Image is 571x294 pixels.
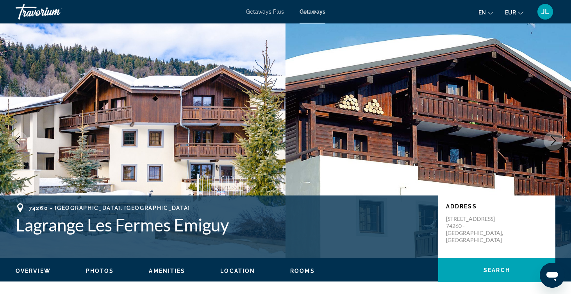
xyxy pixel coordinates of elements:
button: Change currency [505,7,523,18]
iframe: Bouton de lancement de la fenêtre de messagerie [540,263,565,288]
button: Photos [86,267,114,274]
button: Location [220,267,255,274]
span: EUR [505,9,516,16]
button: Next image [544,131,563,151]
button: Amenities [149,267,185,274]
p: Address [446,203,548,210]
a: Travorium [16,2,94,22]
button: Overview [16,267,51,274]
span: JL [541,8,549,16]
button: Search [438,258,555,282]
button: Rooms [290,267,315,274]
a: Getaways [300,9,325,15]
h1: Lagrange Les Fermes Emiguy [16,215,430,235]
a: Getaways Plus [246,9,284,15]
span: en [478,9,486,16]
span: Search [484,267,510,273]
button: Previous image [8,131,27,151]
span: 74260 - [GEOGRAPHIC_DATA], [GEOGRAPHIC_DATA] [29,205,190,211]
button: Change language [478,7,493,18]
button: User Menu [535,4,555,20]
p: [STREET_ADDRESS] 74260 - [GEOGRAPHIC_DATA], [GEOGRAPHIC_DATA] [446,215,509,244]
